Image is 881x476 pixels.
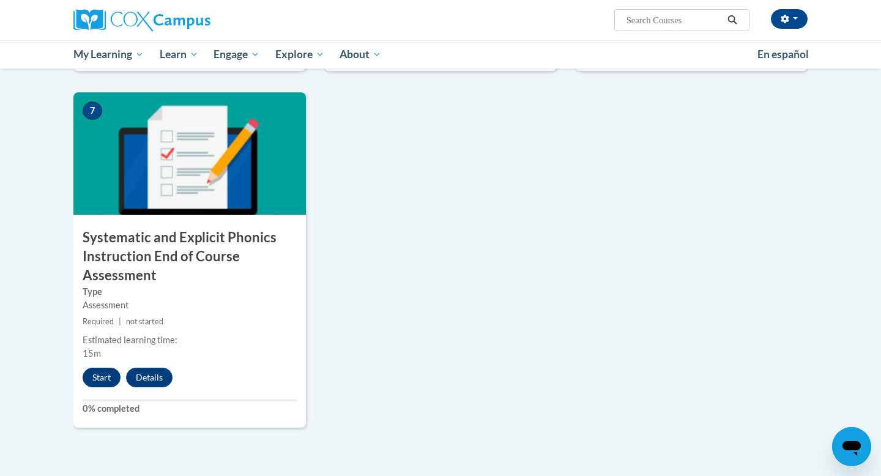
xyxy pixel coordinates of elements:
span: | [119,317,121,326]
span: not started [126,317,163,326]
button: Account Settings [771,9,808,29]
span: En español [757,48,809,61]
button: Start [83,368,121,387]
span: 15m [83,348,101,359]
iframe: Button to launch messaging window [832,427,871,466]
a: Engage [206,40,267,69]
a: My Learning [65,40,152,69]
button: Search [723,13,742,28]
span: About [340,47,381,62]
span: Learn [160,47,198,62]
img: Cox Campus [73,9,210,31]
span: Required [83,317,114,326]
h3: Systematic and Explicit Phonics Instruction End of Course Assessment [73,228,306,284]
a: En español [749,42,817,67]
img: Course Image [73,92,306,215]
a: Cox Campus [73,9,306,31]
span: My Learning [73,47,144,62]
span: 7 [83,102,102,120]
a: Learn [152,40,206,69]
span: Engage [214,47,259,62]
span: Explore [275,47,324,62]
label: Type [83,285,297,299]
input: Search Courses [625,13,723,28]
label: 0% completed [83,402,297,415]
div: Assessment [83,299,297,312]
div: Main menu [55,40,826,69]
a: About [332,40,390,69]
button: Details [126,368,173,387]
div: Estimated learning time: [83,333,297,347]
a: Explore [267,40,332,69]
